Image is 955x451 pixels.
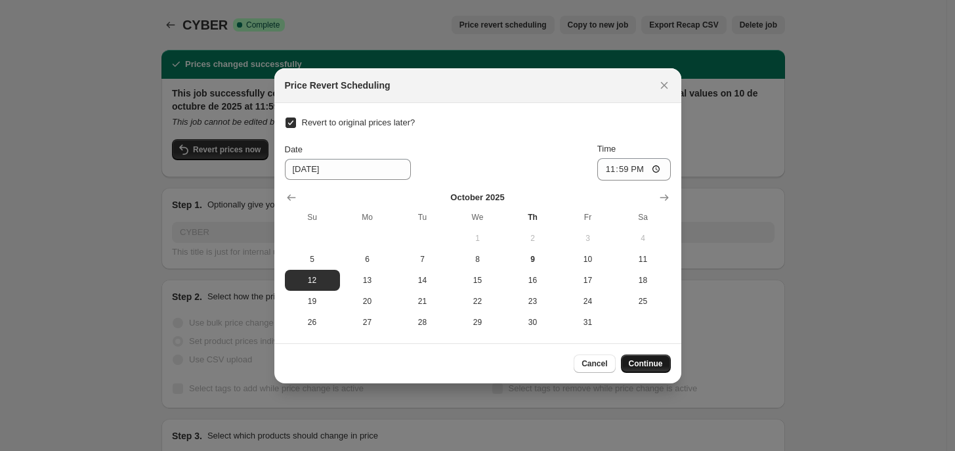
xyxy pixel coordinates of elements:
button: Monday October 20 2025 [340,291,395,312]
span: 2 [511,233,555,244]
th: Monday [340,207,395,228]
span: 21 [400,296,445,307]
span: 17 [566,275,610,286]
span: 26 [290,317,335,328]
button: Wednesday October 22 2025 [450,291,505,312]
button: Sunday October 19 2025 [285,291,340,312]
button: Cancel [574,354,615,373]
input: 10/9/2025 [285,159,411,180]
span: 19 [290,296,335,307]
button: Sunday October 5 2025 [285,249,340,270]
span: Th [511,212,555,223]
span: 30 [511,317,555,328]
span: Su [290,212,335,223]
span: 22 [456,296,500,307]
span: 1 [456,233,500,244]
button: Show next month, November 2025 [655,188,673,207]
span: 13 [345,275,390,286]
span: 27 [345,317,390,328]
th: Tuesday [395,207,450,228]
button: Friday October 24 2025 [561,291,616,312]
span: 5 [290,254,335,265]
span: Mo [345,212,390,223]
button: Thursday October 2 2025 [505,228,561,249]
button: Saturday October 18 2025 [616,270,671,291]
button: Tuesday October 28 2025 [395,312,450,333]
span: 8 [456,254,500,265]
span: 18 [621,275,666,286]
span: 23 [511,296,555,307]
span: Fr [566,212,610,223]
button: Sunday October 12 2025 [285,270,340,291]
span: 12 [290,275,335,286]
button: Thursday October 16 2025 [505,270,561,291]
span: 9 [511,254,555,265]
span: 7 [400,254,445,265]
button: Show previous month, September 2025 [282,188,301,207]
button: Tuesday October 7 2025 [395,249,450,270]
th: Friday [561,207,616,228]
button: Friday October 31 2025 [561,312,616,333]
span: 10 [566,254,610,265]
button: Wednesday October 15 2025 [450,270,505,291]
button: Tuesday October 21 2025 [395,291,450,312]
th: Sunday [285,207,340,228]
button: Wednesday October 29 2025 [450,312,505,333]
span: 24 [566,296,610,307]
span: 14 [400,275,445,286]
button: Thursday October 23 2025 [505,291,561,312]
span: Tu [400,212,445,223]
span: 20 [345,296,390,307]
span: 16 [511,275,555,286]
span: Cancel [582,358,607,369]
button: Friday October 3 2025 [561,228,616,249]
button: Tuesday October 14 2025 [395,270,450,291]
span: Time [597,144,616,154]
button: Friday October 17 2025 [561,270,616,291]
span: 31 [566,317,610,328]
button: Thursday October 30 2025 [505,312,561,333]
span: Continue [629,358,663,369]
span: 3 [566,233,610,244]
h2: Price Revert Scheduling [285,79,391,92]
span: 28 [400,317,445,328]
span: Revert to original prices later? [302,118,415,127]
span: Sa [621,212,666,223]
th: Wednesday [450,207,505,228]
span: We [456,212,500,223]
button: Today Thursday October 9 2025 [505,249,561,270]
button: Friday October 10 2025 [561,249,616,270]
button: Wednesday October 1 2025 [450,228,505,249]
button: Saturday October 25 2025 [616,291,671,312]
button: Saturday October 11 2025 [616,249,671,270]
button: Sunday October 26 2025 [285,312,340,333]
button: Monday October 6 2025 [340,249,395,270]
input: 12:00 [597,158,671,181]
button: Monday October 13 2025 [340,270,395,291]
span: Date [285,144,303,154]
button: Close [655,76,673,95]
button: Monday October 27 2025 [340,312,395,333]
span: 11 [621,254,666,265]
th: Saturday [616,207,671,228]
span: 29 [456,317,500,328]
button: Continue [621,354,671,373]
button: Wednesday October 8 2025 [450,249,505,270]
button: Saturday October 4 2025 [616,228,671,249]
span: 6 [345,254,390,265]
span: 4 [621,233,666,244]
span: 15 [456,275,500,286]
th: Thursday [505,207,561,228]
span: 25 [621,296,666,307]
